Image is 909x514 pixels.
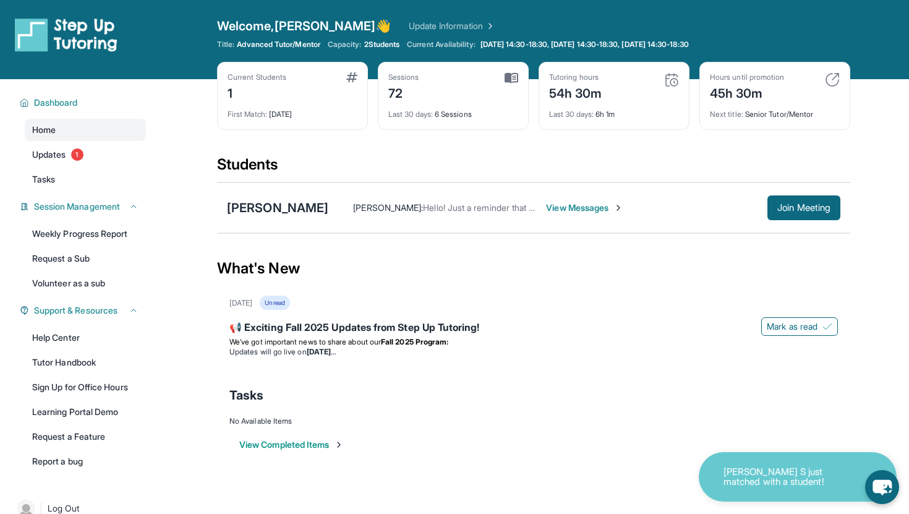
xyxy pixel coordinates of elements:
[328,40,362,49] span: Capacity:
[25,247,146,270] a: Request a Sub
[260,296,289,310] div: Unread
[25,168,146,191] a: Tasks
[613,203,623,213] img: Chevron-Right
[71,148,83,161] span: 1
[767,195,840,220] button: Join Meeting
[25,450,146,473] a: Report a bug
[229,347,838,357] li: Updates will go live on
[388,72,419,82] div: Sessions
[25,327,146,349] a: Help Center
[229,416,838,426] div: No Available Items
[381,337,448,346] strong: Fall 2025 Program:
[217,40,234,49] span: Title:
[388,82,419,102] div: 72
[423,202,657,213] span: Hello! Just a reminder that our session is [DATE] at 5:00PM!
[546,202,623,214] span: View Messages
[25,223,146,245] a: Weekly Progress Report
[32,124,56,136] span: Home
[29,200,139,213] button: Session Management
[777,204,830,212] span: Join Meeting
[549,102,679,119] div: 6h 1m
[710,102,840,119] div: Senior Tutor/Mentor
[229,320,838,337] div: 📢 Exciting Fall 2025 Updates from Step Up Tutoring!
[710,109,743,119] span: Next title :
[25,143,146,166] a: Updates1
[239,439,344,451] button: View Completed Items
[710,72,784,82] div: Hours until promotion
[228,109,267,119] span: First Match :
[34,96,78,109] span: Dashboard
[217,155,850,182] div: Students
[307,347,336,356] strong: [DATE]
[549,109,594,119] span: Last 30 days :
[32,148,66,161] span: Updates
[822,322,832,332] img: Mark as read
[29,304,139,317] button: Support & Resources
[353,202,423,213] span: [PERSON_NAME] :
[34,200,120,213] span: Session Management
[25,119,146,141] a: Home
[228,102,357,119] div: [DATE]
[217,241,850,296] div: What's New
[229,387,263,404] span: Tasks
[29,96,139,109] button: Dashboard
[388,109,433,119] span: Last 30 days :
[217,17,391,35] span: Welcome, [PERSON_NAME] 👋
[825,72,840,87] img: card
[25,351,146,374] a: Tutor Handbook
[407,40,475,49] span: Current Availability:
[388,102,518,119] div: 6 Sessions
[664,72,679,87] img: card
[25,272,146,294] a: Volunteer as a sub
[865,470,899,504] button: chat-button
[483,20,495,32] img: Chevron Right
[549,72,602,82] div: Tutoring hours
[25,401,146,423] a: Learning Portal Demo
[32,173,55,186] span: Tasks
[227,199,328,216] div: [PERSON_NAME]
[505,72,518,84] img: card
[34,304,117,317] span: Support & Resources
[346,72,357,82] img: card
[228,72,286,82] div: Current Students
[409,20,495,32] a: Update Information
[237,40,320,49] span: Advanced Tutor/Mentor
[723,467,847,487] p: [PERSON_NAME] S just matched with a student!
[710,82,784,102] div: 45h 30m
[480,40,689,49] span: [DATE] 14:30-18:30, [DATE] 14:30-18:30, [DATE] 14:30-18:30
[25,426,146,448] a: Request a Feature
[478,40,691,49] a: [DATE] 14:30-18:30, [DATE] 14:30-18:30, [DATE] 14:30-18:30
[229,298,252,308] div: [DATE]
[228,82,286,102] div: 1
[15,17,117,52] img: logo
[549,82,602,102] div: 54h 30m
[767,320,817,333] span: Mark as read
[364,40,400,49] span: 2 Students
[25,376,146,398] a: Sign Up for Office Hours
[761,317,838,336] button: Mark as read
[229,337,381,346] span: We’ve got important news to share about our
